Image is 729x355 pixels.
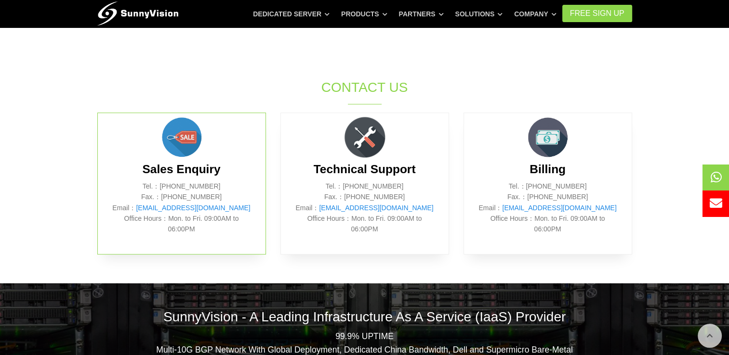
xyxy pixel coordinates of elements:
a: [EMAIL_ADDRESS][DOMAIN_NAME] [136,204,250,212]
p: Tel.：[PHONE_NUMBER] Fax.：[PHONE_NUMBER] Email： Office Hours：Mon. to Fri. 09:00AM to 06:00PM [112,181,251,235]
img: money.png [524,113,572,161]
a: Solutions [455,5,503,23]
b: Technical Support [314,163,416,176]
p: Tel.：[PHONE_NUMBER] Fax.：[PHONE_NUMBER] Email： Office Hours：Mon. to Fri. 09:00AM to 06:00PM [295,181,434,235]
b: Sales Enquiry [142,163,220,176]
a: Products [341,5,387,23]
a: [EMAIL_ADDRESS][DOMAIN_NAME] [319,204,433,212]
h1: Contact Us [204,78,525,97]
img: sales.png [158,113,206,161]
a: Company [514,5,557,23]
a: Dedicated Server [253,5,330,23]
p: Tel.：[PHONE_NUMBER] Fax.：[PHONE_NUMBER] Email： Office Hours：Mon. to Fri. 09:00AM to 06:00PM [478,181,617,235]
img: flat-repair-tools.png [341,113,389,161]
h2: SunnyVision - A Leading Infrastructure As A Service (IaaS) Provider [97,307,632,326]
b: Billing [530,163,566,176]
a: FREE Sign Up [562,5,632,22]
a: Partners [399,5,444,23]
a: [EMAIL_ADDRESS][DOMAIN_NAME] [502,204,616,212]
